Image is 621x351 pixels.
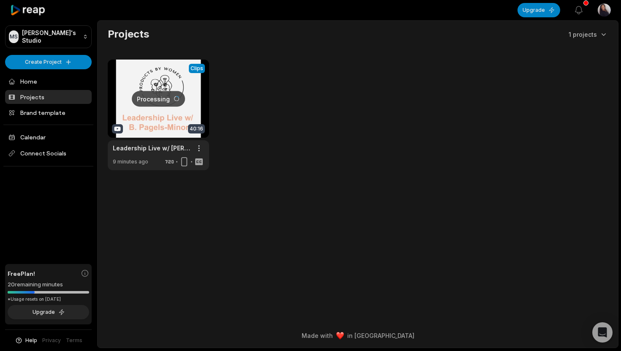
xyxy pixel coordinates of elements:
a: Terms [66,337,82,344]
button: Upgrade [517,3,560,17]
img: heart emoji [336,332,344,340]
div: 20 remaining minutes [8,280,89,289]
span: Help [25,337,37,344]
a: Home [5,74,92,88]
a: Privacy [42,337,61,344]
button: 1 projects [569,30,608,39]
button: Upgrade [8,305,89,319]
div: Open Intercom Messenger [592,322,613,343]
button: Create Project [5,55,92,69]
span: Connect Socials [5,146,92,161]
p: [PERSON_NAME]'s Studio [22,29,79,44]
button: Help [15,337,37,344]
div: Made with in [GEOGRAPHIC_DATA] [105,331,610,340]
h2: Projects [108,27,149,41]
a: Calendar [5,130,92,144]
div: MS [9,30,19,43]
div: *Usage resets on [DATE] [8,296,89,302]
a: Projects [5,90,92,104]
span: Free Plan! [8,269,35,278]
a: Leadership Live w/ [PERSON_NAME] [113,144,191,152]
a: Brand template [5,106,92,120]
